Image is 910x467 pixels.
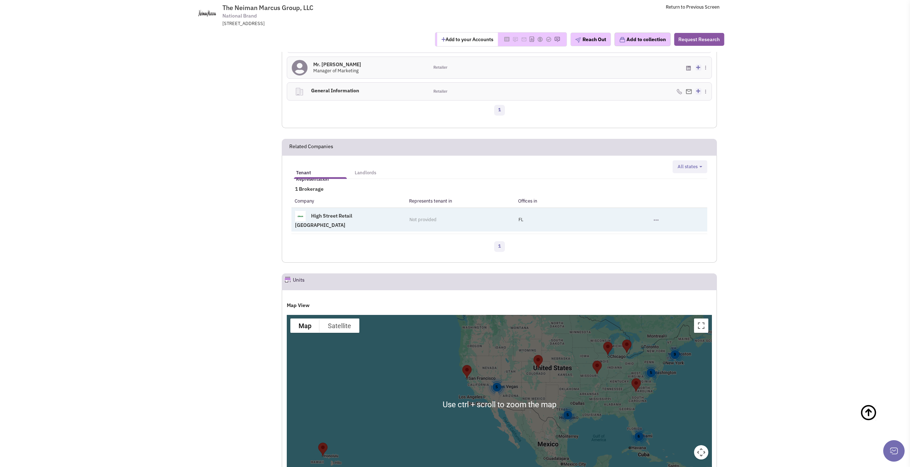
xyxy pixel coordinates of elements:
div: Neiman Marcus [531,352,546,371]
a: Back To Top [860,397,896,443]
div: 9 [665,345,684,364]
button: Request Research [674,33,724,46]
th: Offices in [515,195,650,208]
button: Reach Out [570,33,611,46]
div: The Neiman Marcus Group, LLC [590,358,605,377]
a: Tenant Representation [292,163,348,177]
div: The Neiman Marcus Group, LLC [619,337,634,356]
div: The Neiman Marcus Group, LLC [315,440,330,459]
span: 1 Brokerage [291,186,324,192]
img: Please add to your accounts [537,37,543,42]
div: The Neiman Marcus Group, LLC [629,375,644,394]
button: Toggle fullscreen view [694,318,708,333]
button: All states [675,163,704,171]
h4: Mr. [PERSON_NAME] [313,61,361,68]
div: 6 [629,427,648,446]
button: Add to collection [614,33,670,46]
span: Not provided [409,217,437,223]
span: Manager of Marketing [313,68,359,74]
a: 1 [494,105,505,116]
h4: General Information [309,83,417,98]
div: 5 [641,363,660,382]
span: All states [678,164,698,170]
th: Company [291,195,406,208]
h2: Units [293,274,305,290]
img: clarity_building-linegeneral.png [295,87,304,96]
span: FL [518,217,523,223]
a: 1 [494,241,505,252]
img: Please add to your accounts [521,37,527,42]
img: Please add to your accounts [546,37,551,42]
span: National Brand [222,12,257,20]
h5: Landlords [355,170,376,176]
button: Show street map [290,318,320,333]
button: Map camera controls [694,445,708,459]
th: Represents tenant in [406,195,515,208]
img: Please add to your accounts [512,37,518,42]
img: icon-collection-lavender.png [619,37,625,43]
img: plane.png [575,37,581,43]
img: icon-phone.png [677,89,682,94]
div: [STREET_ADDRESS] [222,20,409,27]
img: Please add to your accounts [554,37,560,42]
span: Retailer [433,89,447,94]
h4: Map View [287,302,712,308]
h2: Related Companies [289,139,333,155]
div: The Neiman Marcus Group, LLC [600,339,615,358]
div: 5 [558,405,577,424]
a: Landlords [351,163,380,177]
div: Neiman Marcus [459,362,474,381]
h5: Tenant Representation [296,170,345,183]
div: 5 [487,378,506,397]
img: Email%20Icon.png [686,89,692,94]
button: Add to your Accounts [437,33,498,46]
a: Return to Previous Screen [666,4,719,10]
button: Show satellite imagery [320,318,359,333]
a: High Street Retail [GEOGRAPHIC_DATA] [295,213,352,228]
span: The Neiman Marcus Group, LLC [222,4,313,12]
span: Retailer [433,65,447,70]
